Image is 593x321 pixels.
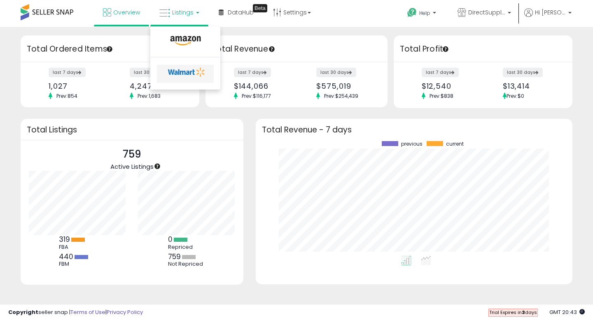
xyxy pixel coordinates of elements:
p: 759 [110,146,154,162]
a: Help [401,1,444,27]
b: 440 [59,252,73,262]
a: Hi [PERSON_NAME] [524,8,572,27]
span: Prev: $838 [425,92,458,99]
h3: Total Revenue - 7 days [262,127,566,133]
div: 1,027 [49,82,104,90]
label: last 30 days [503,68,543,77]
span: Help [419,9,430,17]
div: FBM [59,261,96,267]
div: $144,066 [234,82,290,90]
div: Tooltip anchor [442,45,449,53]
b: 3 [522,309,525,316]
div: Tooltip anchor [268,45,275,53]
h3: Total Ordered Items [27,43,193,55]
label: last 30 days [130,68,170,77]
span: Active Listings [110,162,154,171]
div: seller snap | | [8,309,143,316]
b: 759 [168,252,181,262]
a: Privacy Policy [107,308,143,316]
span: Prev: $254,439 [320,92,362,99]
div: FBA [59,244,96,250]
span: Prev: 854 [52,92,82,99]
span: Listings [172,8,194,17]
span: 2025-09-8 20:43 GMT [549,308,585,316]
div: Tooltip anchor [154,163,161,170]
span: Overview [113,8,140,17]
b: 0 [168,234,173,244]
span: DataHub [228,8,254,17]
span: Hi [PERSON_NAME] [535,8,566,17]
span: Trial Expires in days [489,309,537,316]
label: last 7 days [422,68,459,77]
div: $13,414 [503,82,558,90]
div: Tooltip anchor [253,4,267,12]
span: Prev: $116,177 [238,92,275,99]
h3: Total Profit [400,43,566,55]
div: Not Repriced [168,261,205,267]
span: previous [401,141,423,147]
div: $12,540 [422,82,477,90]
span: Prev: $0 [507,92,524,99]
label: last 7 days [234,68,271,77]
span: current [446,141,464,147]
div: 4,247 [130,82,185,90]
h3: Total Revenue [212,43,381,55]
label: last 30 days [316,68,356,77]
h3: Total Listings [27,127,237,133]
div: $575,019 [316,82,373,90]
i: Get Help [407,7,417,18]
label: last 7 days [49,68,86,77]
strong: Copyright [8,308,38,316]
span: Prev: 1,683 [133,92,165,99]
div: Tooltip anchor [106,45,113,53]
b: 319 [59,234,70,244]
span: DirectSupplyClub [468,8,505,17]
a: Terms of Use [70,308,105,316]
div: Repriced [168,244,205,250]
